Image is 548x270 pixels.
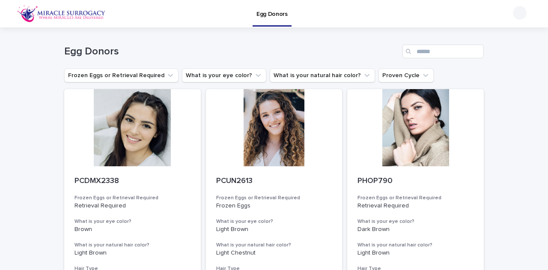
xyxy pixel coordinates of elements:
[74,177,191,186] p: PCDMX2338
[74,226,191,233] p: Brown
[402,45,484,58] input: Search
[357,249,474,257] p: Light Brown
[182,69,266,82] button: What is your eye color?
[357,242,474,249] h3: What is your natural hair color?
[74,218,191,225] h3: What is your eye color?
[64,45,399,58] h1: Egg Donors
[357,218,474,225] h3: What is your eye color?
[216,218,332,225] h3: What is your eye color?
[357,195,474,201] h3: Frozen Eggs or Retrieval Required
[216,242,332,249] h3: What is your natural hair color?
[74,249,191,257] p: Light Brown
[74,195,191,201] h3: Frozen Eggs or Retrieval Required
[216,195,332,201] h3: Frozen Eggs or Retrieval Required
[216,202,332,210] p: Frozen Eggs
[357,226,474,233] p: Dark Brown
[357,177,474,186] p: PHOP790
[74,202,191,210] p: Retrieval Required
[378,69,434,82] button: Proven Cycle
[270,69,375,82] button: What is your natural hair color?
[216,177,332,186] p: PCUN2613
[17,5,106,22] img: OiFFDOGZQuirLhrlO1ag
[357,202,474,210] p: Retrieval Required
[216,249,332,257] p: Light Chestnut
[74,242,191,249] h3: What is your natural hair color?
[64,69,179,82] button: Frozen Eggs or Retrieval Required
[216,226,332,233] p: Light Brown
